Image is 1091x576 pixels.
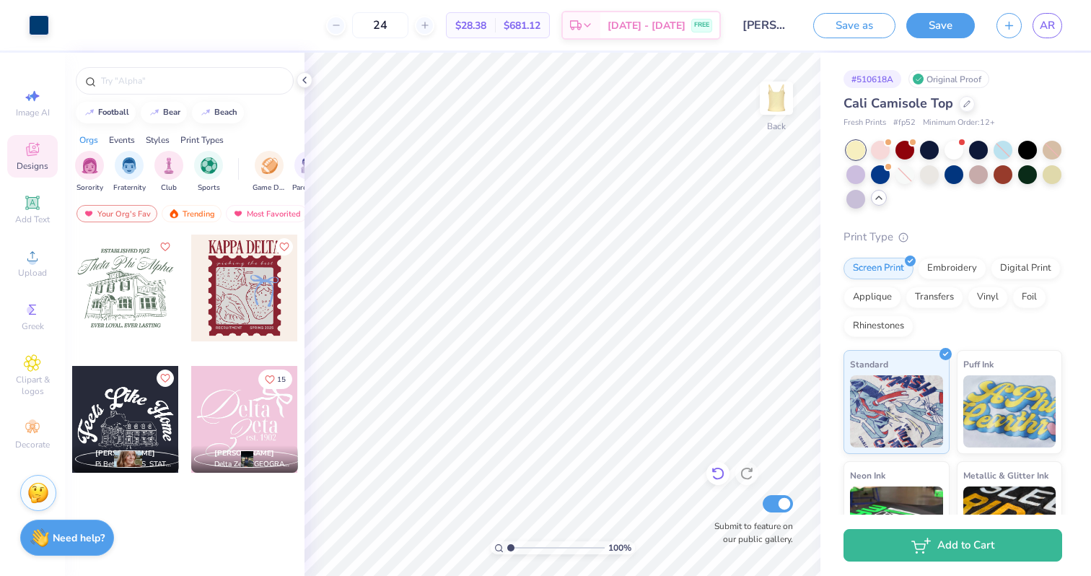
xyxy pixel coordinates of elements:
button: Like [276,238,293,256]
button: Save as [813,13,895,38]
span: Game Day [253,183,286,193]
button: Add to Cart [844,529,1062,562]
span: Delta Zeta, [GEOGRAPHIC_DATA] [214,459,292,470]
img: Metallic & Glitter Ink [963,486,1056,559]
div: filter for Fraternity [113,151,146,193]
div: Print Types [180,134,224,147]
strong: Need help? [53,531,105,545]
span: 100 % [608,541,631,554]
span: $28.38 [455,18,486,33]
span: # fp52 [893,117,916,129]
span: Minimum Order: 12 + [923,117,995,129]
div: Print Type [844,229,1062,245]
div: Orgs [79,134,98,147]
span: Fresh Prints [844,117,886,129]
span: Puff Ink [963,357,994,372]
img: Back [762,84,791,113]
input: Try "Alpha" [100,74,284,88]
img: Neon Ink [850,486,943,559]
div: Back [767,120,786,133]
div: Vinyl [968,287,1008,308]
div: Screen Print [844,258,913,279]
div: Most Favorited [226,205,307,222]
span: Sorority [76,183,103,193]
span: [DATE] - [DATE] [608,18,685,33]
button: filter button [253,151,286,193]
div: filter for Club [154,151,183,193]
div: filter for Game Day [253,151,286,193]
span: Parent's Weekend [292,183,325,193]
div: beach [214,108,237,116]
img: most_fav.gif [83,209,95,219]
div: Embroidery [918,258,986,279]
div: Trending [162,205,222,222]
button: Like [157,370,174,387]
span: Add Text [15,214,50,225]
img: Game Day Image [261,157,278,174]
span: $681.12 [504,18,540,33]
input: – – [352,12,408,38]
span: Upload [18,267,47,279]
button: beach [192,102,244,123]
button: Like [258,370,292,389]
div: filter for Sorority [75,151,104,193]
label: Submit to feature on our public gallery. [706,520,793,546]
a: AR [1033,13,1062,38]
span: [PERSON_NAME] [95,448,155,458]
span: FREE [694,20,709,30]
span: Standard [850,357,888,372]
img: trend_line.gif [84,108,95,117]
img: trend_line.gif [200,108,211,117]
img: Fraternity Image [121,157,137,174]
div: Transfers [906,287,963,308]
img: most_fav.gif [232,209,244,219]
div: Styles [146,134,170,147]
div: filter for Parent's Weekend [292,151,325,193]
div: Digital Print [991,258,1061,279]
img: Puff Ink [963,375,1056,448]
button: filter button [292,151,325,193]
img: Club Image [161,157,177,174]
button: filter button [194,151,223,193]
div: bear [163,108,180,116]
div: Your Org's Fav [76,205,157,222]
div: football [98,108,129,116]
img: Sorority Image [82,157,98,174]
span: AR [1040,17,1055,34]
span: Clipart & logos [7,374,58,397]
button: Save [906,13,975,38]
img: Sports Image [201,157,217,174]
div: Applique [844,287,901,308]
input: Untitled Design [732,11,802,40]
span: Club [161,183,177,193]
button: Like [157,238,174,256]
span: Fraternity [113,183,146,193]
span: Decorate [15,439,50,450]
button: filter button [75,151,104,193]
div: filter for Sports [194,151,223,193]
img: Standard [850,375,943,448]
span: Greek [22,320,44,332]
button: bear [141,102,187,123]
span: Pi Beta Phi, [US_STATE][GEOGRAPHIC_DATA] [95,459,173,470]
button: football [76,102,136,123]
span: Sports [198,183,220,193]
button: filter button [113,151,146,193]
span: 15 [277,376,286,383]
span: Neon Ink [850,468,885,483]
img: trend_line.gif [149,108,160,117]
div: Original Proof [908,70,989,88]
span: Metallic & Glitter Ink [963,468,1048,483]
div: Rhinestones [844,315,913,337]
button: filter button [154,151,183,193]
span: Cali Camisole Top [844,95,953,112]
div: Foil [1012,287,1046,308]
span: Designs [17,160,48,172]
div: # 510618A [844,70,901,88]
div: Events [109,134,135,147]
span: [PERSON_NAME] [214,448,274,458]
img: Parent's Weekend Image [301,157,317,174]
img: trending.gif [168,209,180,219]
span: Image AI [16,107,50,118]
